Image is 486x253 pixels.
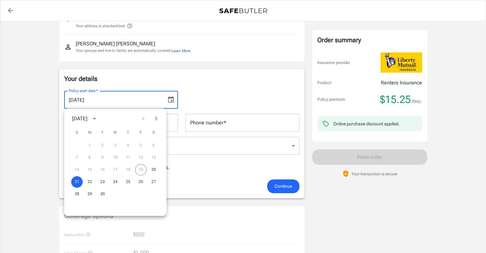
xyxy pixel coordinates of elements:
span: Thursday [122,126,134,139]
button: 30 [97,188,108,200]
button: Learn More [172,48,190,54]
button: 28 [71,188,83,200]
input: Enter number [186,114,299,132]
div: Order summary [317,35,422,45]
p: Product [317,80,331,86]
button: 22 [84,176,96,188]
label: Policy start date [69,88,98,93]
span: Friday [135,126,147,139]
button: calendar view is open, switch to year view [89,113,100,124]
button: Next month [150,112,163,125]
img: Back to quotes [219,8,267,13]
button: 21 [71,176,83,188]
button: Choose date, selected date is Sep 21, 2025 [165,93,177,106]
div: Online purchase discount applied. [333,121,400,127]
span: /mo. [412,97,422,106]
div: [DATE] [72,115,87,123]
span: Tuesday [97,126,108,139]
button: 27 [148,176,159,188]
span: Continue [274,182,292,190]
p: Your address is standardized. [76,23,126,29]
p: Your transaction is secure [351,171,397,177]
p: [PERSON_NAME] [PERSON_NAME] [76,40,155,48]
svg: Insured person [64,43,72,51]
button: 20 [148,164,159,176]
a: back to quotes [4,4,17,17]
p: Policy premium [317,96,345,103]
button: 29 [84,188,96,200]
button: 24 [110,176,121,188]
p: Your spouse and live-in family are automatically covered. [76,48,190,54]
input: MM/DD/YYYY [64,91,162,109]
button: 26 [135,176,147,188]
img: Liberty Mutual [381,52,422,73]
button: Continue [267,179,299,193]
p: Renters Insurance [381,79,422,87]
span: Monday [84,126,96,139]
button: 25 [122,176,134,188]
span: Wednesday [110,126,121,139]
span: Sunday [71,126,83,139]
span: Saturday [148,126,159,139]
p: Insurance provider [317,59,350,66]
p: Your details [64,74,299,83]
span: $15.25 [380,93,411,106]
button: 23 [97,176,108,188]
